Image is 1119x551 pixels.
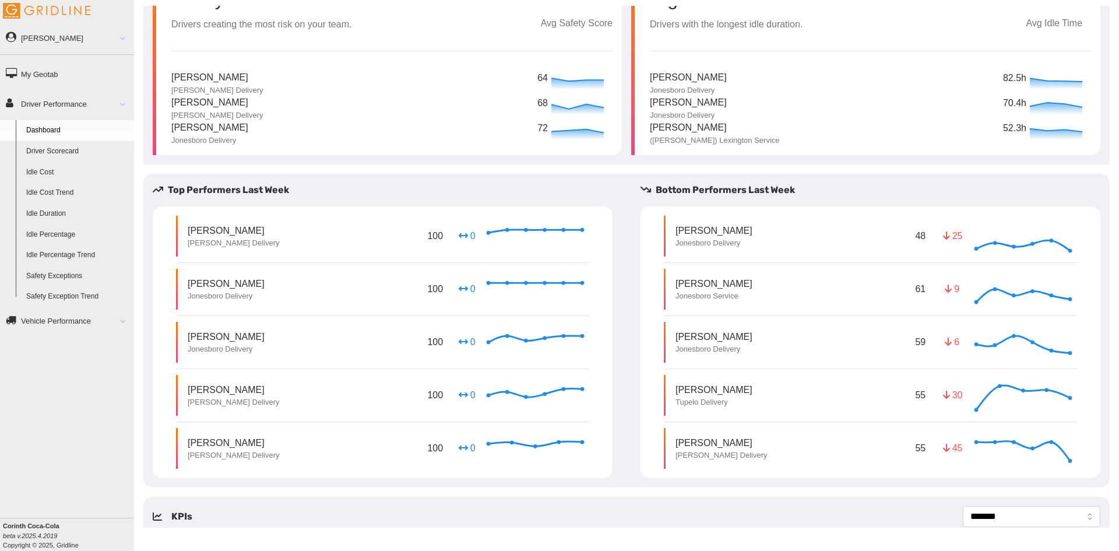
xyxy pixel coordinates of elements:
[21,141,134,162] a: Driver Scorecard
[458,388,476,402] p: 0
[650,71,727,85] p: [PERSON_NAME]
[188,238,279,248] p: [PERSON_NAME] Delivery
[425,439,445,457] p: 100
[188,330,265,343] p: [PERSON_NAME]
[171,71,263,85] p: [PERSON_NAME]
[1003,71,1027,86] p: 82.5h
[188,344,265,355] p: Jonesboro Delivery
[188,277,265,290] p: [PERSON_NAME]
[541,16,613,31] p: Avg Safety Score
[913,386,928,404] p: 55
[537,71,548,86] p: 64
[21,183,134,203] a: Idle Cost Trend
[458,335,476,349] p: 0
[650,110,727,121] p: Jonesboro Delivery
[21,245,134,266] a: Idle Percentage Trend
[458,229,476,243] p: 0
[425,333,445,351] p: 100
[537,121,548,136] p: 72
[21,120,134,141] a: Dashboard
[188,397,279,408] p: [PERSON_NAME] Delivery
[3,3,90,19] img: Gridline
[21,266,134,287] a: Safety Exceptions
[943,282,962,296] p: 9
[943,441,962,455] p: 45
[153,183,622,197] h5: Top Performers Last Week
[675,450,767,461] p: [PERSON_NAME] Delivery
[1017,16,1091,31] p: Avg Idle Time
[188,450,279,461] p: [PERSON_NAME] Delivery
[913,439,928,457] p: 55
[675,397,752,408] p: Tupelo Delivery
[943,229,962,243] p: 25
[21,224,134,245] a: Idle Percentage
[675,277,752,290] p: [PERSON_NAME]
[943,388,962,402] p: 30
[675,436,767,450] p: [PERSON_NAME]
[21,162,134,183] a: Idle Cost
[21,286,134,307] a: Safety Exception Trend
[675,238,752,248] p: Jonesboro Delivery
[171,85,263,96] p: [PERSON_NAME] Delivery
[650,121,780,135] p: [PERSON_NAME]
[537,96,548,111] p: 68
[171,110,263,121] p: [PERSON_NAME] Delivery
[171,96,263,110] p: [PERSON_NAME]
[425,386,445,404] p: 100
[171,135,248,146] p: Jonesboro Delivery
[3,521,134,550] div: Copyright © 2025, Gridline
[21,203,134,224] a: Idle Duration
[188,291,265,301] p: Jonesboro Delivery
[171,17,351,32] p: Drivers creating the most risk on your team.
[425,227,445,245] p: 100
[425,280,445,298] p: 100
[675,330,752,343] p: [PERSON_NAME]
[913,280,928,298] p: 61
[171,121,248,135] p: [PERSON_NAME]
[458,282,476,296] p: 0
[650,96,727,110] p: [PERSON_NAME]
[675,344,752,355] p: Jonesboro Delivery
[188,224,279,237] p: [PERSON_NAME]
[458,441,476,455] p: 0
[913,333,928,351] p: 59
[171,510,192,524] h5: KPIs
[650,17,803,32] p: Drivers with the longest idle duration.
[3,522,59,529] b: Corinth Coca-Cola
[188,383,279,396] p: [PERSON_NAME]
[641,183,1110,197] h5: Bottom Performers Last Week
[675,224,752,237] p: [PERSON_NAME]
[1003,96,1027,111] p: 70.4h
[1003,121,1027,136] p: 52.3h
[943,335,962,349] p: 6
[675,291,752,301] p: Jonesboro Service
[675,383,752,396] p: [PERSON_NAME]
[188,436,279,450] p: [PERSON_NAME]
[650,85,727,96] p: Jonesboro Delivery
[3,532,57,539] i: beta v.2025.4.2019
[650,135,780,146] p: ([PERSON_NAME]) Lexington Service
[913,227,928,245] p: 48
